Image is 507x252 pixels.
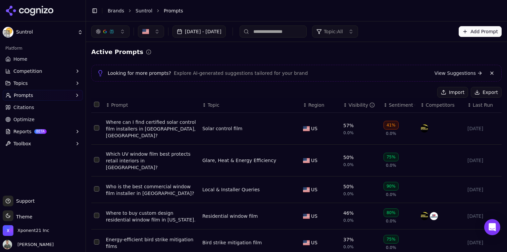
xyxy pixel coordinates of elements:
a: Who is the best commercial window film installer in [GEOGRAPHIC_DATA]? [106,183,197,197]
span: Reports [13,128,32,135]
div: 37% [343,236,354,243]
button: Open user button [3,240,54,249]
span: Competition [13,68,42,74]
div: 80% [384,208,399,217]
div: 57% [343,122,354,129]
div: [DATE] [467,213,499,219]
a: View Suggestions [435,70,483,77]
img: Chuck McCarthy [3,240,12,249]
th: Prompt [103,98,200,113]
span: Prompts [14,92,33,99]
span: US [311,239,317,246]
span: Toolbox [13,140,31,147]
a: Energy-efficient bird strike mitigation films [106,236,197,250]
span: Home [13,56,27,62]
div: ↕Sentiment [384,102,415,108]
div: Solar control film [202,125,242,132]
span: 0.0% [386,192,396,197]
a: Optimize [3,114,83,125]
span: Looking for more prompts? [108,70,171,77]
div: ↕Competitors [420,102,462,108]
button: Topics [3,78,83,89]
span: 0.0% [386,245,396,250]
img: tint world [420,212,428,220]
div: 90% [384,182,399,191]
div: [DATE] [467,125,499,132]
span: 0.0% [343,244,354,250]
button: Open organization switcher [3,225,49,236]
span: Topic [208,102,219,108]
h2: Active Prompts [91,47,143,57]
th: brandMentionRate [341,98,381,113]
a: Brands [108,8,124,13]
button: Add Prompt [459,26,502,37]
div: ↕Topic [202,102,298,108]
nav: breadcrumb [108,7,488,14]
div: Open Intercom Messenger [484,219,500,235]
span: Xponent21 Inc [17,228,49,234]
div: Where can I find certified solar control film installers in [GEOGRAPHIC_DATA], [GEOGRAPHIC_DATA]? [106,119,197,139]
a: Glare, Heat & Energy Efficiency [202,157,276,164]
div: ↕Last Run [467,102,499,108]
a: Suntrol [136,7,152,14]
span: [PERSON_NAME] [15,242,54,248]
span: Explore AI-generated suggestions tailored for your brand [174,70,308,77]
img: US flag [303,158,310,163]
a: Bird strike mitigation film [202,239,262,246]
span: BETA [34,129,47,134]
div: [DATE] [467,186,499,193]
span: Theme [13,214,32,219]
div: Visibility [349,102,375,108]
button: ReportsBETA [3,126,83,137]
a: Residential window film [202,213,258,219]
span: Topic: All [324,28,343,35]
div: 75% [384,235,399,244]
th: Last Run [465,98,502,113]
div: 46% [343,210,354,216]
span: US [311,186,317,193]
span: Prompt [111,102,128,108]
span: Citations [13,104,34,111]
button: Select row 4 [94,213,99,218]
span: Prompts [164,7,183,14]
span: Support [13,198,35,204]
a: Citations [3,102,83,113]
div: Platform [3,43,83,54]
img: United States [142,28,149,35]
span: 0.0% [343,130,354,136]
button: Select row 2 [94,157,99,162]
img: US flag [303,126,310,131]
th: Region [300,98,341,113]
img: Xponent21 Inc [3,225,13,236]
button: Select row 1 [94,125,99,131]
div: 75% [384,153,399,161]
th: Competitors [418,98,465,113]
div: ↕Prompt [106,102,197,108]
button: Export [471,87,502,98]
a: Which UV window film best protects retail interiors in [GEOGRAPHIC_DATA]? [106,151,197,171]
div: 50% [343,183,354,190]
span: US [311,125,317,132]
a: Local & Installer Queries [202,186,260,193]
span: Suntrol [16,29,75,35]
button: Prompts [3,90,83,101]
span: Competitors [426,102,455,108]
span: Last Run [473,102,493,108]
button: Toolbox [3,138,83,149]
a: Where to buy custom design residential window film in [US_STATE]. [106,210,197,223]
span: US [311,157,317,164]
span: Optimize [13,116,35,123]
div: [DATE] [467,239,499,246]
span: 0.0% [386,163,396,168]
div: 41% [384,121,399,130]
span: US [311,213,317,219]
button: [DATE] - [DATE] [172,26,226,38]
button: Import [437,87,468,98]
